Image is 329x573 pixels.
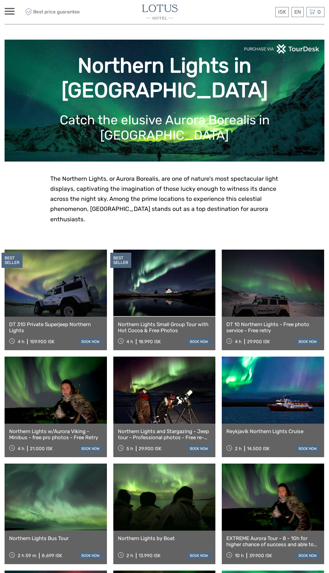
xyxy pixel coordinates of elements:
a: book now [79,445,102,453]
span: 2 h 59 m [18,553,36,558]
a: book now [296,445,320,453]
span: The Northern Lights, or Aurora Borealis, are one of nature's most spectacular light displays, cap... [50,175,278,223]
a: book now [187,552,211,560]
h1: Northern Lights in [GEOGRAPHIC_DATA] [14,53,315,103]
a: Northern Lights and Stargazing - Jeep tour - Professional photos - Free re-run [118,428,211,441]
div: 18.990 ISK [139,339,161,344]
a: book now [79,552,102,560]
span: 2 h [235,446,242,451]
a: book now [296,552,320,560]
div: 39.900 ISK [249,553,272,558]
div: EN [292,7,304,17]
span: 0 [317,9,322,15]
a: EXTREME Aurora Tour - 8 - 10h for higher chance of success and able to drive farther - Snacks inc... [226,535,320,548]
div: BEST SELLER [2,253,23,268]
div: 8.699 ISK [42,553,62,558]
span: Best price guarantee [24,7,85,17]
div: 13.990 ISK [139,553,161,558]
span: 2 h [126,553,133,558]
span: 4 h [126,339,133,344]
a: Northern Lights by Boat [118,535,211,541]
div: 21.000 ISK [30,446,53,451]
div: 29.900 ISK [139,446,161,451]
a: Northern Lights Bus Tour [9,535,102,541]
span: 4 h [18,446,24,451]
span: 5 h [126,446,133,451]
h1: Catch the elusive Aurora Borealis in [GEOGRAPHIC_DATA] [14,112,315,143]
span: 10 h [235,553,244,558]
a: DT 310 Private Superjeep Northern Lights [9,321,102,334]
span: ISK [278,9,286,15]
div: 29.900 ISK [247,339,270,344]
a: book now [79,338,102,346]
span: 4 h [235,339,242,344]
a: Reykjavík Northern Lights Cruise [226,428,320,434]
img: PurchaseViaTourDeskwhite.png [244,44,320,54]
img: 3065-b7107863-13b3-4aeb-8608-4df0d373a5c0_logo_small.jpg [142,5,178,20]
a: book now [187,338,211,346]
a: Northern Lights w/Aurora Viking -Minibus - free pro photos - Free Retry [9,428,102,441]
div: BEST SELLER [110,253,131,268]
a: DT 10 Northern Lights - Free photo service - Free retry [226,321,320,334]
div: 14.500 ISK [247,446,270,451]
span: 4 h [18,339,24,344]
div: 159.900 ISK [30,339,55,344]
a: book now [296,338,320,346]
a: book now [187,445,211,453]
a: Northern Lights Small Group Tour with Hot Cocoa & Free Photos [118,321,211,334]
